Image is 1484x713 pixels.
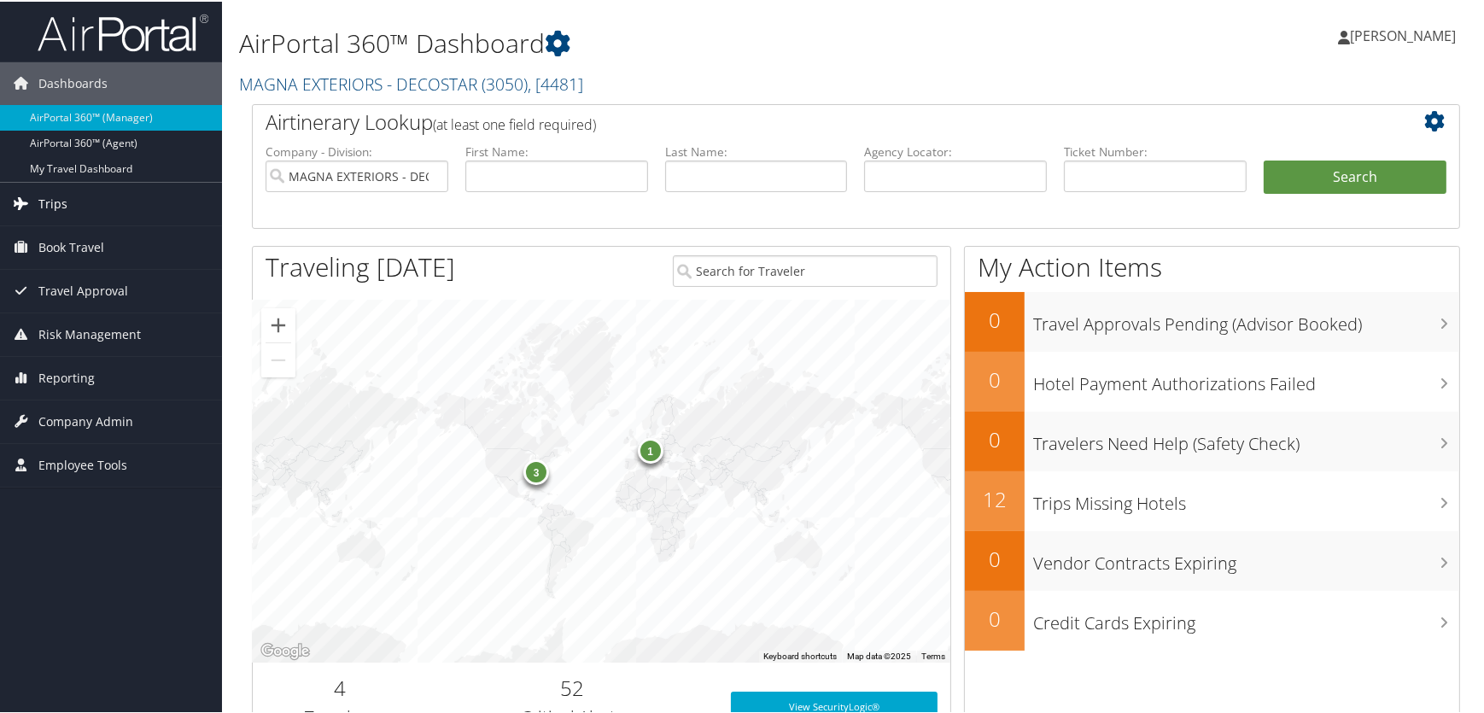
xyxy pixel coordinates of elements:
span: Employee Tools [38,442,127,485]
h2: 0 [965,543,1025,572]
span: ( 3050 ) [482,71,528,94]
span: Book Travel [38,225,104,267]
input: Search for Traveler [673,254,938,285]
a: Terms (opens in new tab) [921,650,945,659]
button: Search [1264,159,1446,193]
h2: 4 [266,672,414,701]
a: MAGNA EXTERIORS - DECOSTAR [239,71,583,94]
a: 12Trips Missing Hotels [965,470,1459,529]
button: Zoom in [261,307,295,341]
span: Risk Management [38,312,141,354]
h2: 52 [440,672,704,701]
label: Company - Division: [266,142,448,159]
label: First Name: [465,142,648,159]
img: airportal-logo.png [38,11,208,51]
h3: Travelers Need Help (Safety Check) [1033,422,1459,454]
span: Reporting [38,355,95,398]
h3: Vendor Contracts Expiring [1033,541,1459,574]
a: 0Travelers Need Help (Safety Check) [965,410,1459,470]
label: Agency Locator: [864,142,1047,159]
h2: 12 [965,483,1025,512]
a: Open this area in Google Maps (opens a new window) [257,639,313,661]
h1: My Action Items [965,248,1459,283]
h2: 0 [965,364,1025,393]
h3: Trips Missing Hotels [1033,482,1459,514]
a: 0Hotel Payment Authorizations Failed [965,350,1459,410]
span: Travel Approval [38,268,128,311]
h1: AirPortal 360™ Dashboard [239,24,1061,60]
h2: Airtinerary Lookup [266,106,1346,135]
a: 0Travel Approvals Pending (Advisor Booked) [965,290,1459,350]
h3: Hotel Payment Authorizations Failed [1033,362,1459,394]
img: Google [257,639,313,661]
span: , [ 4481 ] [528,71,583,94]
h2: 0 [965,304,1025,333]
label: Ticket Number: [1064,142,1247,159]
h3: Travel Approvals Pending (Advisor Booked) [1033,302,1459,335]
span: Map data ©2025 [847,650,911,659]
span: Dashboards [38,61,108,103]
span: Company Admin [38,399,133,441]
h3: Credit Cards Expiring [1033,601,1459,634]
a: 0Vendor Contracts Expiring [965,529,1459,589]
a: [PERSON_NAME] [1338,9,1473,60]
div: 1 [637,435,663,461]
button: Keyboard shortcuts [763,649,837,661]
h2: 0 [965,424,1025,453]
span: Trips [38,181,67,224]
h1: Traveling [DATE] [266,248,455,283]
a: 0Credit Cards Expiring [965,589,1459,649]
div: 3 [523,458,549,483]
button: Zoom out [261,342,295,376]
span: (at least one field required) [433,114,596,132]
label: Last Name: [665,142,848,159]
span: [PERSON_NAME] [1350,25,1456,44]
h2: 0 [965,603,1025,632]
